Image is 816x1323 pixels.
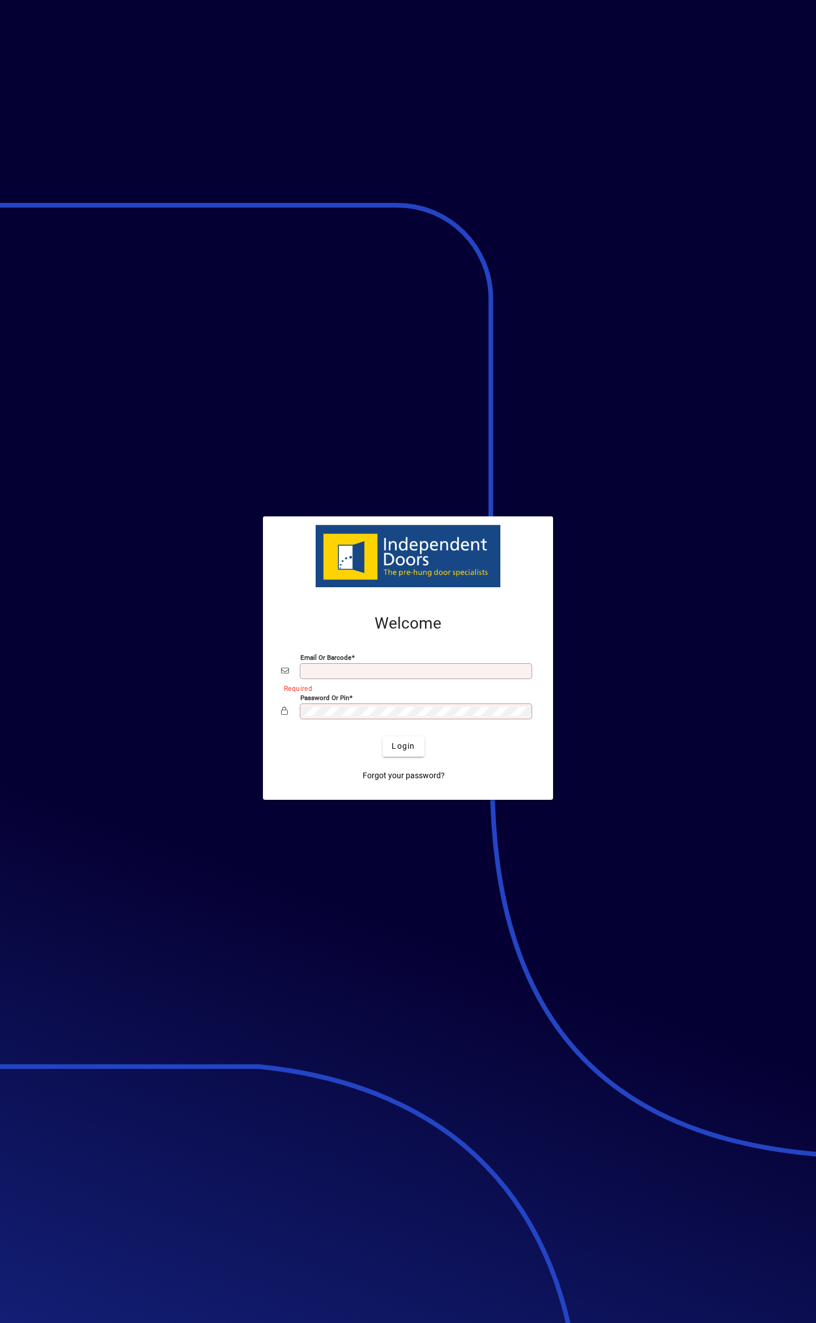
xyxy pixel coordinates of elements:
[300,693,349,701] mat-label: Password or Pin
[392,740,415,752] span: Login
[300,653,351,661] mat-label: Email or Barcode
[284,682,526,694] mat-error: Required
[281,614,535,633] h2: Welcome
[382,736,424,757] button: Login
[363,770,445,782] span: Forgot your password?
[358,766,449,786] a: Forgot your password?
